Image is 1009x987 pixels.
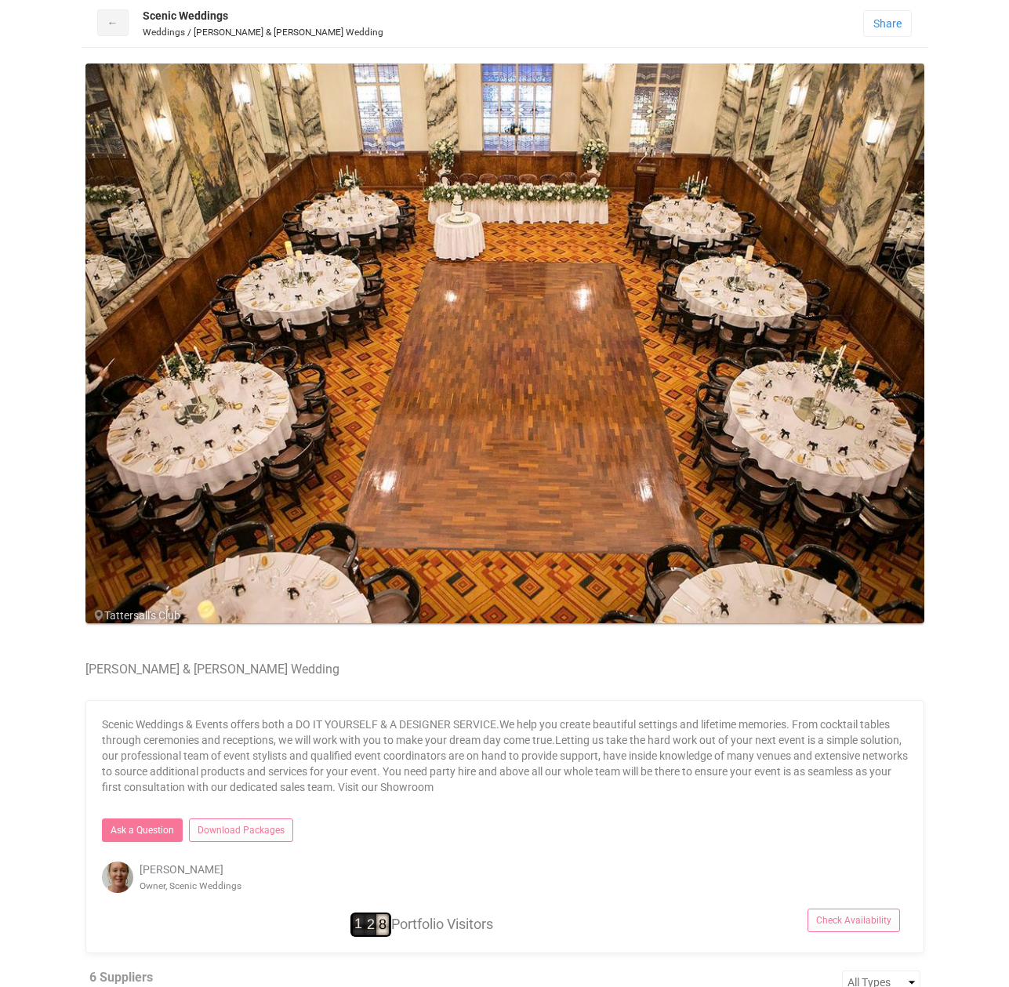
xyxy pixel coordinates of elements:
[143,27,383,38] small: Weddings / [PERSON_NAME] & [PERSON_NAME] Wedding
[350,913,493,938] div: Portfolio Visitors
[90,862,920,893] div: [PERSON_NAME]
[367,914,375,934] div: 2
[354,914,362,934] div: 1
[102,862,133,893] img: open-uri20191102-4-l6xisv
[808,909,900,932] a: Check Availability
[102,818,183,842] a: Ask a Question
[85,662,924,677] h4: [PERSON_NAME] & [PERSON_NAME] Wedding
[379,914,387,934] div: 8
[102,717,908,795] p: Scenic Weddings & Events offers both a DO IT YOURSELF & A DESIGNER SERVICE.We help you create bea...
[863,10,912,37] a: Share
[140,880,241,891] small: Owner, Scenic Weddings
[89,970,153,985] a: 6 Suppliers
[97,9,129,36] a: ←
[85,64,924,623] img: 1299.jpeg
[143,9,228,22] strong: Scenic Weddings
[93,608,932,623] div: Tattersall's Club
[189,818,293,842] a: Download Packages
